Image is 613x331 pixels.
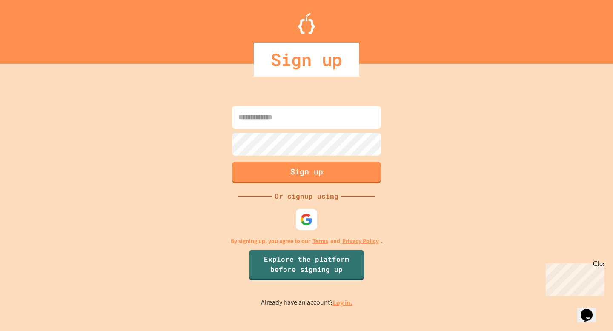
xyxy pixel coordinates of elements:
[249,250,364,280] a: Explore the platform before signing up
[254,43,359,77] div: Sign up
[261,297,352,308] p: Already have an account?
[272,191,341,201] div: Or signup using
[542,260,604,296] iframe: chat widget
[312,237,328,245] a: Terms
[231,237,383,245] p: By signing up, you agree to our and .
[232,162,381,183] button: Sign up
[3,3,59,54] div: Chat with us now!Close
[333,298,352,307] a: Log in.
[298,13,315,34] img: Logo.svg
[342,237,379,245] a: Privacy Policy
[300,213,313,226] img: google-icon.svg
[577,297,604,322] iframe: chat widget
